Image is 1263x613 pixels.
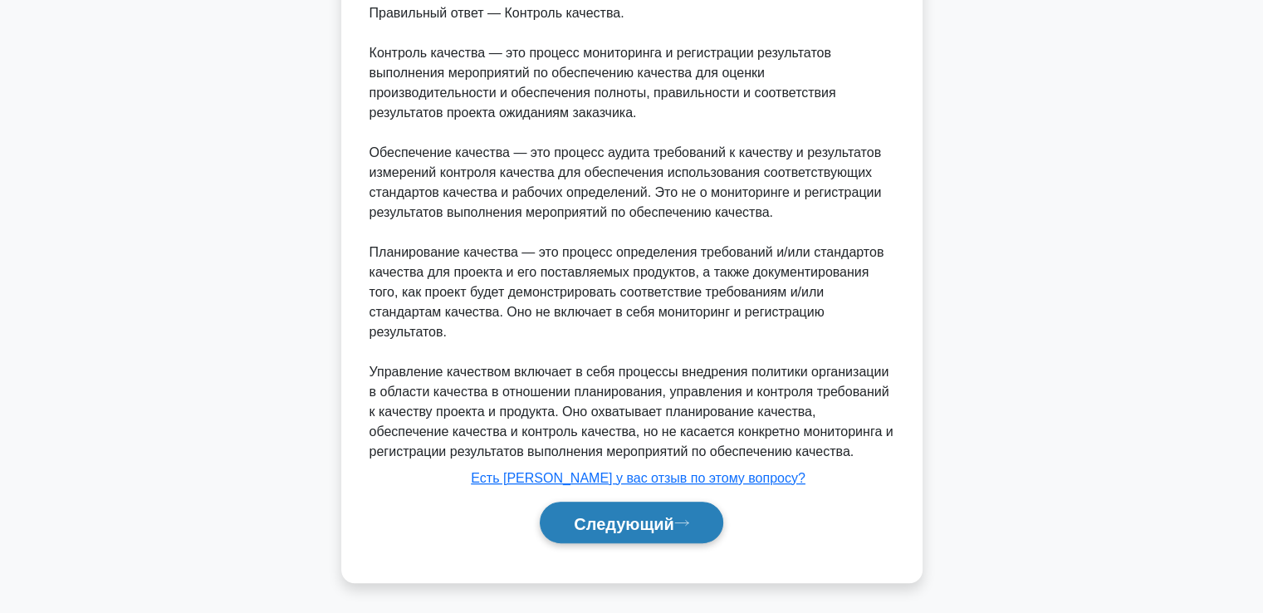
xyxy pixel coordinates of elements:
[370,6,624,20] font: Правильный ответ — Контроль качества.
[574,514,674,532] font: Следующий
[370,245,884,339] font: Планирование качества — это процесс определения требований и/или стандартов качества для проекта ...
[471,471,805,485] a: Есть [PERSON_NAME] у вас отзыв по этому вопросу?
[370,145,882,219] font: Обеспечение качества — это процесс аудита требований к качеству и результатов измерений контроля ...
[540,502,723,544] button: Следующий
[370,46,836,120] font: Контроль качества — это процесс мониторинга и регистрации результатов выполнения мероприятий по о...
[370,365,893,459] font: Управление качеством включает в себя процессы внедрения политики организации в области качества в...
